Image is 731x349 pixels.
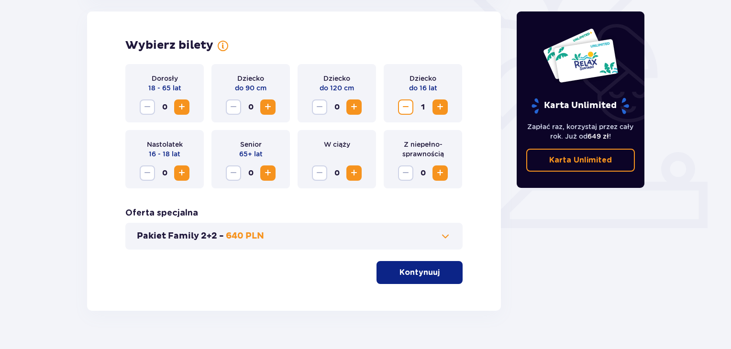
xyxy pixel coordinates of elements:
p: Karta Unlimited [549,155,612,165]
p: 18 - 65 lat [148,83,181,93]
button: Increase [346,99,362,115]
button: Decrease [140,165,155,181]
button: Decrease [398,99,413,115]
p: 65+ lat [239,149,263,159]
p: Dziecko [237,74,264,83]
button: Increase [174,165,189,181]
button: Decrease [226,99,241,115]
p: Senior [240,140,262,149]
span: 1 [415,99,431,115]
p: 16 - 18 lat [149,149,180,159]
button: Decrease [226,165,241,181]
span: 0 [243,165,258,181]
button: Increase [432,99,448,115]
p: do 90 cm [235,83,266,93]
p: Dziecko [410,74,436,83]
p: do 120 cm [320,83,354,93]
p: Kontynuuj [399,267,440,278]
p: Oferta specjalna [125,207,198,219]
button: Decrease [312,99,327,115]
button: Increase [432,165,448,181]
span: 0 [243,99,258,115]
button: Decrease [140,99,155,115]
p: Z niepełno­sprawnością [391,140,454,159]
p: W ciąży [324,140,350,149]
span: 0 [157,99,172,115]
p: Zapłać raz, korzystaj przez cały rok. Już od ! [526,122,635,141]
button: Increase [260,165,276,181]
button: Kontynuuj [377,261,463,284]
button: Decrease [312,165,327,181]
button: Pakiet Family 2+2 -640 PLN [137,230,451,242]
p: Wybierz bilety [125,38,213,53]
span: 0 [415,165,431,181]
a: Karta Unlimited [526,149,635,172]
button: Increase [260,99,276,115]
p: 640 PLN [226,230,264,242]
button: Increase [346,165,362,181]
p: Dziecko [323,74,350,83]
p: Dorosły [152,74,178,83]
p: do 16 lat [409,83,437,93]
span: 0 [329,99,344,115]
button: Increase [174,99,189,115]
span: 649 zł [587,132,609,140]
span: 0 [329,165,344,181]
p: Nastolatek [147,140,183,149]
p: Karta Unlimited [531,98,630,114]
p: Pakiet Family 2+2 - [137,230,224,242]
span: 0 [157,165,172,181]
button: Decrease [398,165,413,181]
